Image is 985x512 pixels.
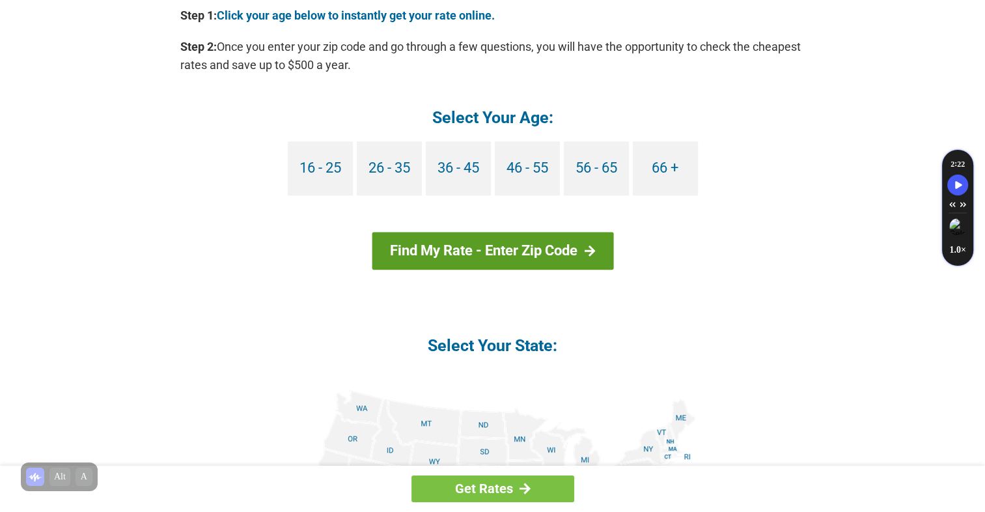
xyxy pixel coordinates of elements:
[180,8,217,22] b: Step 1:
[288,141,353,195] a: 16 - 25
[180,40,217,53] b: Step 2:
[411,476,574,502] a: Get Rates
[180,335,805,356] h4: Select Your State:
[372,232,613,270] a: Find My Rate - Enter Zip Code
[633,141,698,195] a: 66 +
[180,38,805,74] p: Once you enter your zip code and go through a few questions, you will have the opportunity to che...
[180,107,805,128] h4: Select Your Age:
[564,141,629,195] a: 56 - 65
[217,8,495,22] a: Click your age below to instantly get your rate online.
[426,141,491,195] a: 36 - 45
[495,141,560,195] a: 46 - 55
[357,141,422,195] a: 26 - 35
